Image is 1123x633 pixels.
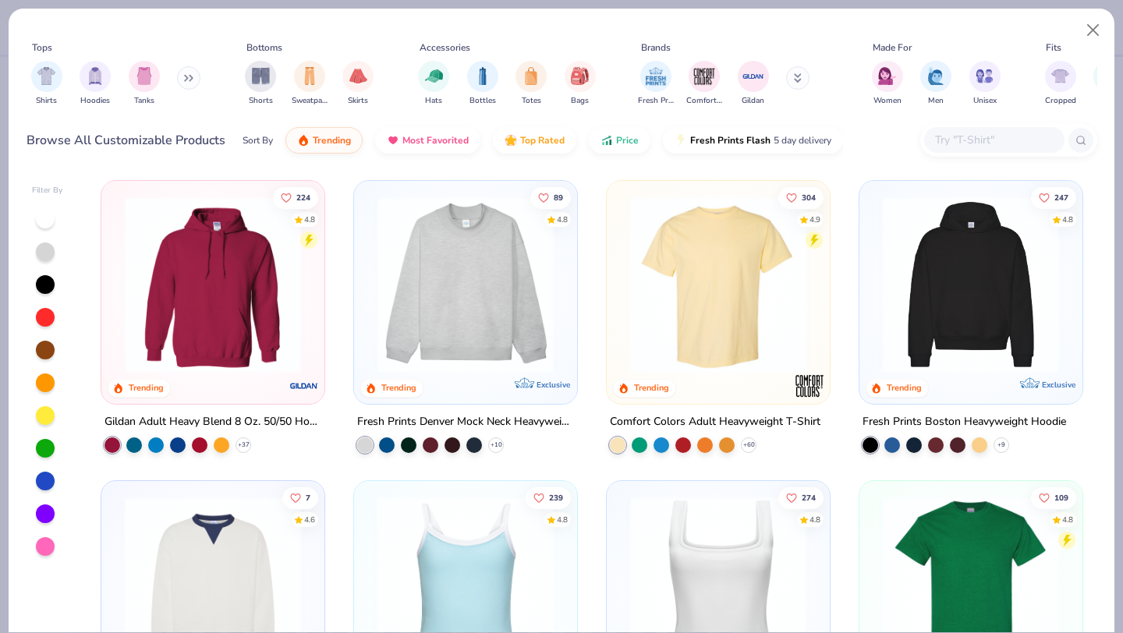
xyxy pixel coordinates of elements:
[549,493,563,501] span: 239
[813,196,1005,373] img: e55d29c3-c55d-459c-bfd9-9b1c499ab3c6
[557,214,568,225] div: 4.8
[1062,214,1073,225] div: 4.8
[1079,16,1108,45] button: Close
[802,493,816,501] span: 274
[610,412,820,432] div: Comfort Colors Adult Heavyweight T-Shirt
[1041,380,1075,390] span: Exclusive
[778,486,824,508] button: Like
[997,440,1005,450] span: + 9
[1045,95,1076,107] span: Cropped
[425,95,442,107] span: Hats
[616,134,639,147] span: Price
[467,61,498,107] button: filter button
[105,412,321,432] div: Gildan Adult Heavy Blend 8 Oz. 50/50 Hooded Sweatshirt
[920,61,951,107] div: filter for Men
[686,95,722,107] span: Comfort Colors
[878,67,896,85] img: Women Image
[690,134,771,147] span: Fresh Prints Flash
[32,41,52,55] div: Tops
[87,67,104,85] img: Hoodies Image
[31,61,62,107] div: filter for Shirts
[644,65,668,88] img: Fresh Prints Image
[738,61,769,107] div: filter for Gildan
[402,134,469,147] span: Most Favorited
[561,196,753,373] img: a90f7c54-8796-4cb2-9d6e-4e9644cfe0fe
[794,370,825,401] img: Comfort Colors logo
[1051,67,1069,85] img: Cropped Image
[973,95,997,107] span: Unisex
[515,61,547,107] div: filter for Totes
[418,61,449,107] div: filter for Hats
[249,95,273,107] span: Shorts
[80,61,111,107] div: filter for Hoodies
[342,61,374,107] div: filter for Skirts
[675,134,687,147] img: flash.gif
[1045,61,1076,107] button: filter button
[292,61,328,107] div: filter for Sweatpants
[425,67,443,85] img: Hats Image
[557,514,568,525] div: 4.8
[571,67,588,85] img: Bags Image
[36,95,57,107] span: Shirts
[301,67,318,85] img: Sweatpants Image
[686,61,722,107] button: filter button
[243,133,273,147] div: Sort By
[493,127,576,154] button: Top Rated
[238,440,250,450] span: + 37
[1045,61,1076,107] div: filter for Cropped
[349,67,367,85] img: Skirts Image
[742,65,765,88] img: Gildan Image
[420,41,470,55] div: Accessories
[1054,493,1068,501] span: 109
[920,61,951,107] button: filter button
[802,193,816,201] span: 304
[342,61,374,107] button: filter button
[565,61,596,107] div: filter for Bags
[387,134,399,147] img: most_fav.gif
[32,185,63,196] div: Filter By
[252,67,270,85] img: Shorts Image
[523,67,540,85] img: Totes Image
[27,131,225,150] div: Browse All Customizable Products
[1031,486,1076,508] button: Like
[474,67,491,85] img: Bottles Image
[491,440,502,450] span: + 10
[554,193,563,201] span: 89
[292,61,328,107] button: filter button
[638,61,674,107] button: filter button
[686,61,722,107] div: filter for Comfort Colors
[348,95,368,107] span: Skirts
[622,196,814,373] img: 029b8af0-80e6-406f-9fdc-fdf898547912
[742,440,754,450] span: + 60
[246,41,282,55] div: Bottoms
[285,127,363,154] button: Trending
[129,61,160,107] div: filter for Tanks
[37,67,55,85] img: Shirts Image
[873,95,902,107] span: Women
[283,486,319,508] button: Like
[515,61,547,107] button: filter button
[80,61,111,107] button: filter button
[1031,186,1076,208] button: Like
[117,196,309,373] img: 01756b78-01f6-4cc6-8d8a-3c30c1a0c8ac
[742,95,764,107] span: Gildan
[738,61,769,107] button: filter button
[571,95,589,107] span: Bags
[297,134,310,147] img: trending.gif
[872,61,903,107] div: filter for Women
[872,61,903,107] button: filter button
[245,61,276,107] div: filter for Shorts
[873,41,912,55] div: Made For
[928,95,944,107] span: Men
[927,67,944,85] img: Men Image
[809,214,820,225] div: 4.9
[1062,514,1073,525] div: 4.8
[875,196,1067,373] img: 91acfc32-fd48-4d6b-bdad-a4c1a30ac3fc
[313,134,351,147] span: Trending
[526,486,571,508] button: Like
[638,95,674,107] span: Fresh Prints
[1054,193,1068,201] span: 247
[274,186,319,208] button: Like
[245,61,276,107] button: filter button
[1046,41,1061,55] div: Fits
